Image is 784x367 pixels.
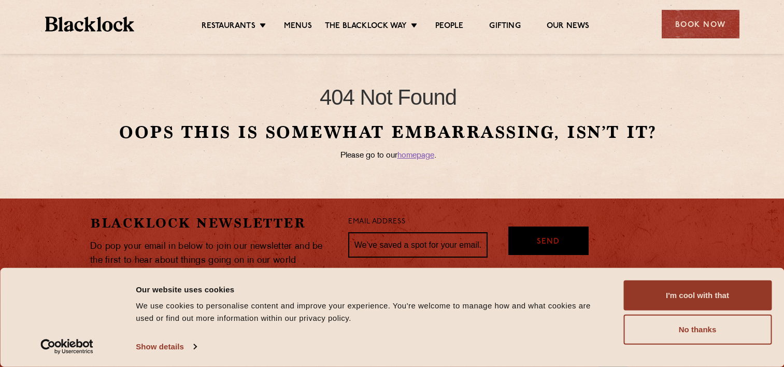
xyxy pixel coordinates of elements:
[136,339,196,355] a: Show details
[489,21,520,33] a: Gifting
[537,236,560,248] span: Send
[623,280,772,310] button: I'm cool with that
[45,17,135,32] img: BL_Textured_Logo-footer-cropped.svg
[547,21,590,33] a: Our News
[47,122,730,143] h2: Oops this is somewhat embarrassing, isn’t it?
[90,214,333,232] h2: Blacklock Newsletter
[325,21,407,33] a: The Blacklock Way
[397,152,434,160] a: homepage
[90,239,333,267] p: Do pop your email in below to join our newsletter and be the first to hear about things going on ...
[348,232,488,258] input: We’ve saved a spot for your email...
[662,10,739,38] div: Book Now
[623,315,772,345] button: No thanks
[202,21,255,33] a: Restaurants
[22,339,112,355] a: Usercentrics Cookiebot - opens in a new window
[136,300,600,324] div: We use cookies to personalise content and improve your experience. You're welcome to manage how a...
[136,283,600,295] div: Our website uses cookies
[284,21,312,33] a: Menus
[47,152,730,160] p: Please go to our .
[435,21,463,33] a: People
[348,216,405,228] label: Email Address
[47,84,730,111] h1: 404 Not Found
